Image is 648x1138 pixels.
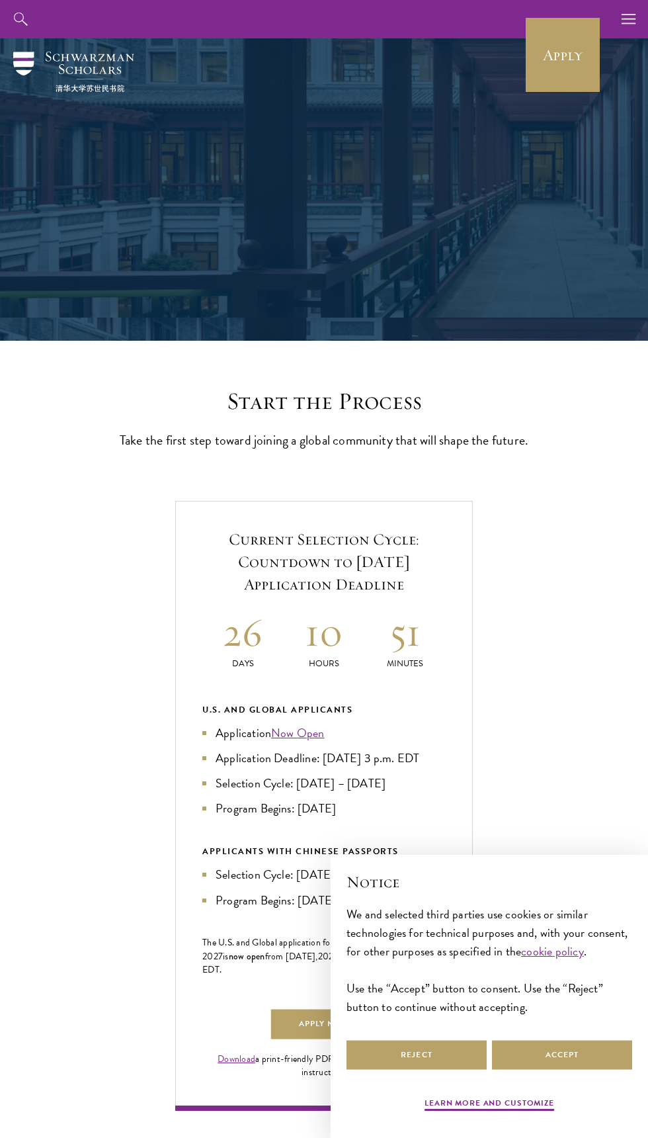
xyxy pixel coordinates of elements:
[202,936,405,963] span: -202
[202,949,441,977] span: at 3 p.m. EDT.
[202,1053,446,1079] div: a print-friendly PDF version of the application instructions
[119,429,529,451] p: Take the first step toward joining a global community that will shape the future.
[265,949,318,963] span: from [DATE],
[284,607,365,657] h2: 10
[526,18,600,92] a: Apply
[218,949,223,963] span: 7
[229,949,265,963] span: now open
[425,1097,554,1113] button: Learn more and customize
[202,724,446,742] li: Application
[284,657,365,671] p: Hours
[202,865,446,884] li: Selection Cycle: [DATE] – [DATE]
[223,949,229,963] span: is
[271,724,325,742] a: Now Open
[202,891,446,910] li: Program Begins: [DATE]
[346,1040,487,1070] button: Reject
[318,949,334,963] span: 202
[202,749,446,767] li: Application Deadline: [DATE] 3 p.m. EDT
[202,528,446,595] h5: Current Selection Cycle: Countdown to [DATE] Application Deadline
[202,657,284,671] p: Days
[521,942,583,960] a: cookie policy
[346,871,632,893] h2: Notice
[202,799,446,818] li: Program Begins: [DATE]
[202,844,446,859] div: APPLICANTS WITH CHINESE PASSPORTS
[218,1052,255,1066] a: Download
[202,607,284,657] h2: 26
[202,703,446,717] div: U.S. and Global Applicants
[271,1010,377,1039] a: Apply Now
[492,1040,632,1070] button: Accept
[202,774,446,793] li: Selection Cycle: [DATE] – [DATE]
[119,387,529,416] h2: Start the Process
[364,657,446,671] p: Minutes
[13,52,134,92] img: Schwarzman Scholars
[202,936,395,949] span: The U.S. and Global application for the class of 202
[364,607,446,657] h2: 51
[346,905,632,1016] div: We and selected third parties use cookies or similar technologies for technical purposes and, wit...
